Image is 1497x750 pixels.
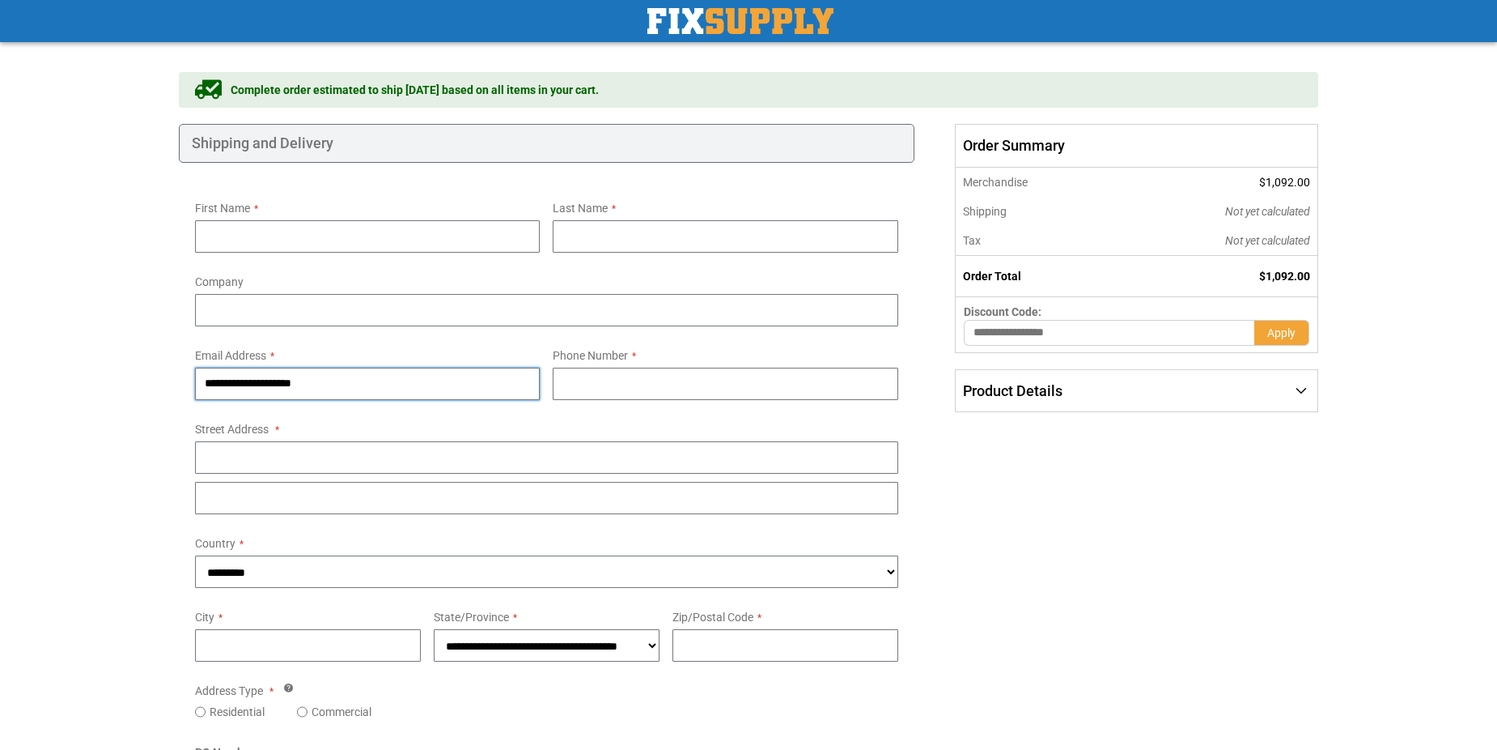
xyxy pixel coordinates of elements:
span: Not yet calculated [1225,205,1310,218]
span: Order Summary [955,124,1318,168]
span: Address Type [195,684,263,697]
span: State/Province [434,611,509,624]
label: Commercial [312,704,371,720]
span: Zip/Postal Code [672,611,753,624]
span: $1,092.00 [1259,176,1310,189]
span: Company [195,275,244,288]
a: store logo [647,8,833,34]
span: $1,092.00 [1259,270,1310,283]
span: Shipping [963,205,1007,218]
div: Shipping and Delivery [179,124,914,163]
span: Apply [1267,326,1296,339]
label: Residential [210,704,265,720]
span: Product Details [963,382,1062,399]
th: Tax [955,226,1116,256]
span: Not yet calculated [1225,234,1310,247]
span: Phone Number [553,349,628,362]
img: Fix Industrial Supply [647,8,833,34]
span: Email Address [195,349,266,362]
span: Last Name [553,202,608,215]
span: City [195,611,214,624]
th: Merchandise [955,168,1116,197]
strong: Order Total [963,270,1021,283]
span: First Name [195,202,250,215]
button: Apply [1254,320,1309,346]
span: Street Address [195,423,269,436]
span: Country [195,537,235,550]
span: Discount Code: [964,305,1041,318]
span: Complete order estimated to ship [DATE] based on all items in your cart. [231,82,599,98]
